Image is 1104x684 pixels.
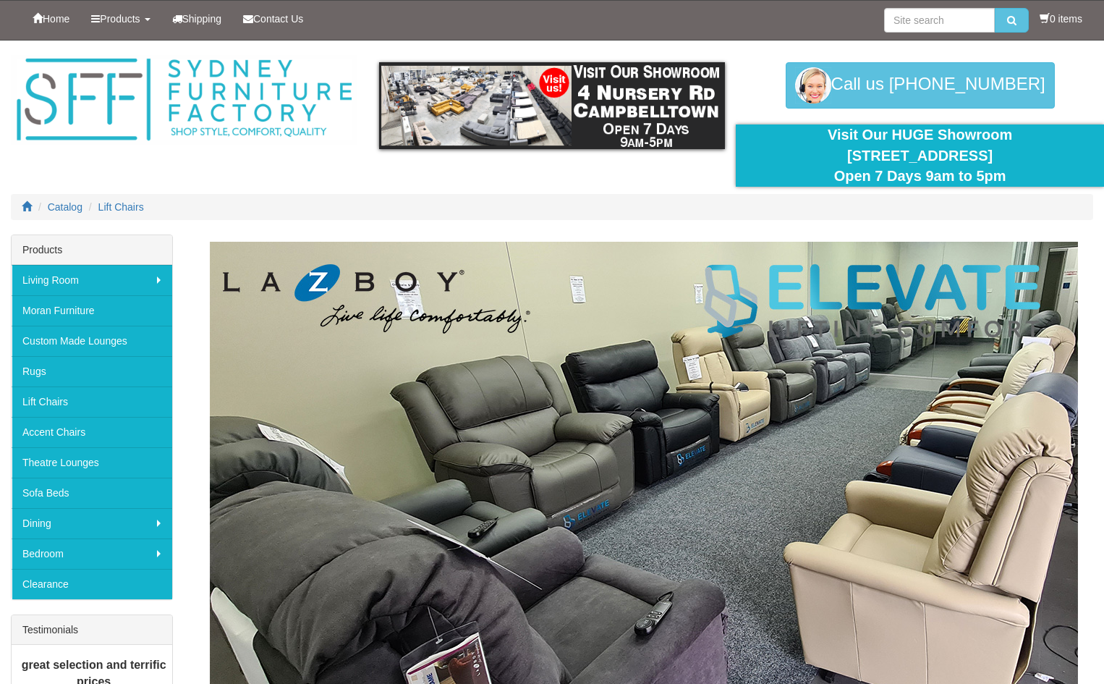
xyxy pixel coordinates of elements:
a: Clearance [12,569,172,599]
span: Products [100,13,140,25]
input: Site search [884,8,995,33]
li: 0 items [1040,12,1082,26]
a: Living Room [12,265,172,295]
a: Lift Chairs [98,201,144,213]
div: Visit Our HUGE Showroom [STREET_ADDRESS] Open 7 Days 9am to 5pm [747,124,1093,187]
a: Moran Furniture [12,295,172,326]
a: Shipping [161,1,233,37]
span: Shipping [182,13,222,25]
div: Testimonials [12,615,172,645]
a: Catalog [48,201,82,213]
a: Accent Chairs [12,417,172,447]
a: Dining [12,508,172,539]
span: Contact Us [253,13,303,25]
a: Theatre Lounges [12,447,172,478]
a: Custom Made Lounges [12,326,172,356]
span: Home [43,13,69,25]
a: Lift Chairs [12,387,172,417]
a: Contact Us [232,1,314,37]
a: Sofa Beds [12,478,172,508]
a: Products [80,1,161,37]
a: Rugs [12,356,172,387]
div: Products [12,235,172,265]
img: Sydney Furniture Factory [11,55,357,145]
img: showroom.gif [379,62,726,149]
a: Home [22,1,80,37]
a: Bedroom [12,539,172,569]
